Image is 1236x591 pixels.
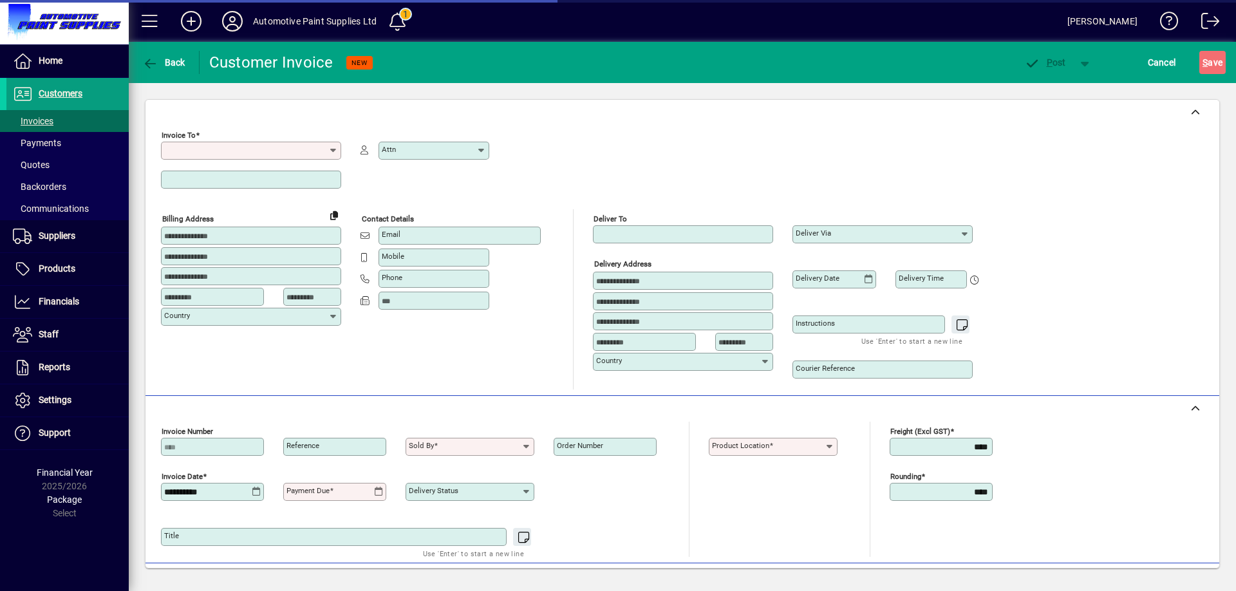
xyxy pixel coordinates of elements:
[796,364,855,373] mat-label: Courier Reference
[253,11,377,32] div: Automotive Paint Supplies Ltd
[139,51,189,74] button: Back
[409,441,434,450] mat-label: Sold by
[37,467,93,478] span: Financial Year
[162,472,203,481] mat-label: Invoice date
[162,131,196,140] mat-label: Invoice To
[164,531,179,540] mat-label: Title
[796,319,835,328] mat-label: Instructions
[171,10,212,33] button: Add
[142,57,185,68] span: Back
[1145,51,1179,74] button: Cancel
[6,384,129,417] a: Settings
[796,274,839,283] mat-label: Delivery date
[382,273,402,282] mat-label: Phone
[1018,51,1072,74] button: Post
[6,417,129,449] a: Support
[6,253,129,285] a: Products
[13,116,53,126] span: Invoices
[594,214,627,223] mat-label: Deliver To
[351,59,368,67] span: NEW
[13,160,50,170] span: Quotes
[286,441,319,450] mat-label: Reference
[39,88,82,98] span: Customers
[382,230,400,239] mat-label: Email
[47,494,82,505] span: Package
[286,486,330,495] mat-label: Payment due
[129,51,200,74] app-page-header-button: Back
[6,45,129,77] a: Home
[1024,57,1066,68] span: ost
[6,220,129,252] a: Suppliers
[712,441,769,450] mat-label: Product location
[1203,57,1208,68] span: S
[1047,57,1053,68] span: P
[162,427,213,436] mat-label: Invoice number
[39,230,75,241] span: Suppliers
[1150,3,1179,44] a: Knowledge Base
[6,198,129,220] a: Communications
[6,154,129,176] a: Quotes
[596,356,622,365] mat-label: Country
[861,333,962,348] mat-hint: Use 'Enter' to start a new line
[6,319,129,351] a: Staff
[39,263,75,274] span: Products
[899,274,944,283] mat-label: Delivery time
[13,203,89,214] span: Communications
[212,10,253,33] button: Profile
[1192,3,1220,44] a: Logout
[6,132,129,154] a: Payments
[324,205,344,225] button: Copy to Delivery address
[382,145,396,154] mat-label: Attn
[39,55,62,66] span: Home
[39,362,70,372] span: Reports
[13,138,61,148] span: Payments
[6,286,129,318] a: Financials
[39,329,59,339] span: Staff
[796,229,831,238] mat-label: Deliver via
[557,441,603,450] mat-label: Order number
[890,427,950,436] mat-label: Freight (excl GST)
[1148,52,1176,73] span: Cancel
[1203,52,1222,73] span: ave
[1067,11,1138,32] div: [PERSON_NAME]
[6,176,129,198] a: Backorders
[409,486,458,495] mat-label: Delivery status
[39,427,71,438] span: Support
[890,472,921,481] mat-label: Rounding
[6,110,129,132] a: Invoices
[39,296,79,306] span: Financials
[423,546,524,561] mat-hint: Use 'Enter' to start a new line
[382,252,404,261] mat-label: Mobile
[209,52,333,73] div: Customer Invoice
[164,311,190,320] mat-label: Country
[1199,51,1226,74] button: Save
[6,352,129,384] a: Reports
[13,182,66,192] span: Backorders
[39,395,71,405] span: Settings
